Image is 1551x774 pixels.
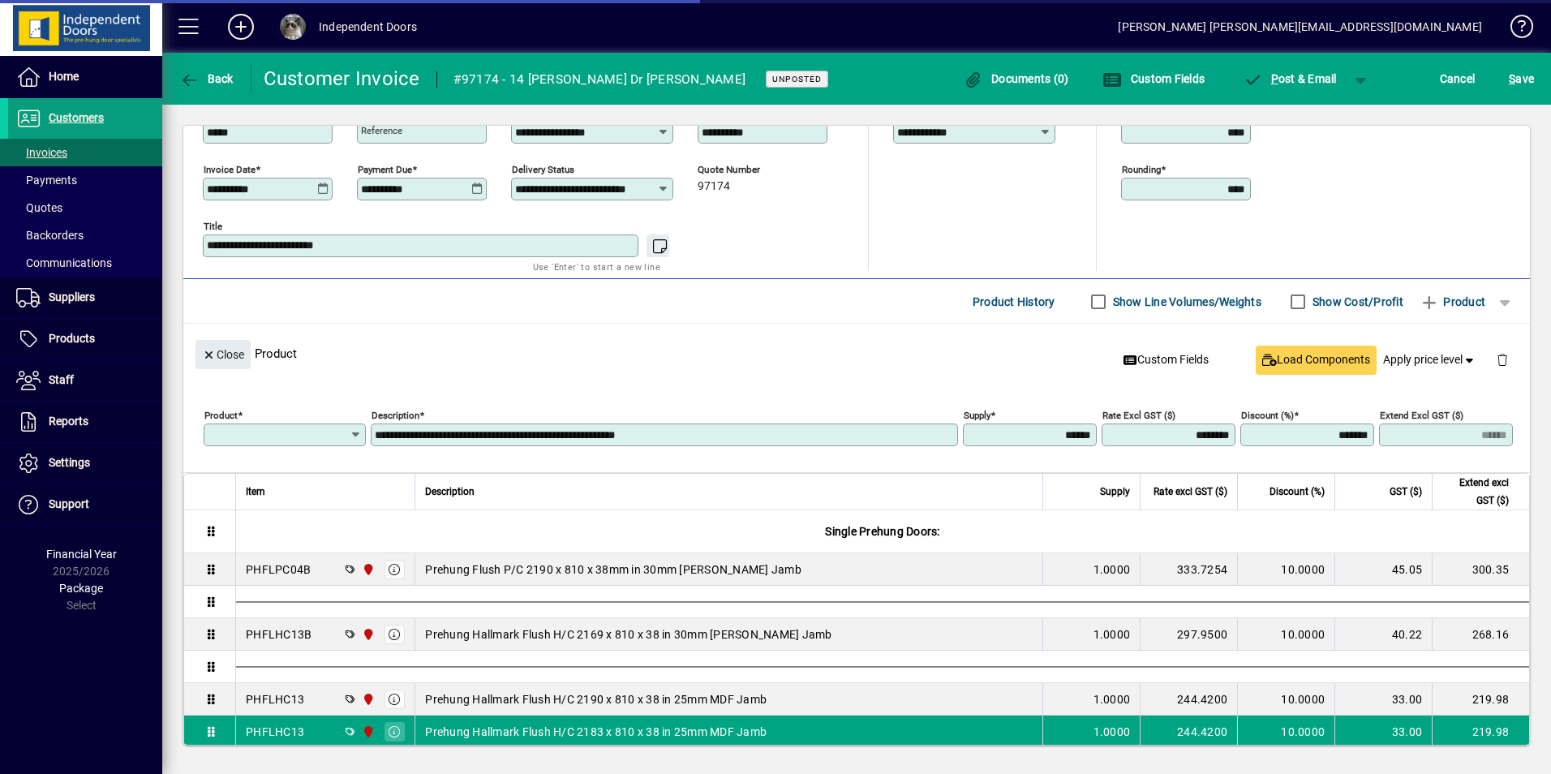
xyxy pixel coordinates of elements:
[49,332,95,345] span: Products
[425,724,767,740] span: Prehung Hallmark Flush H/C 2183 x 810 x 38 in 25mm MDF Jamb
[1383,351,1477,368] span: Apply price level
[267,12,319,41] button: Profile
[425,626,831,643] span: Prehung Hallmark Flush H/C 2169 x 810 x 38 in 30mm [PERSON_NAME] Jamb
[8,319,162,359] a: Products
[1334,716,1432,748] td: 33.00
[1411,287,1493,316] button: Product
[964,72,1069,85] span: Documents (0)
[1150,561,1227,578] div: 333.7254
[202,342,244,368] span: Close
[1432,716,1529,748] td: 219.98
[1270,483,1325,501] span: Discount (%)
[1150,724,1227,740] div: 244.4200
[358,690,376,708] span: Christchurch
[16,146,67,159] span: Invoices
[46,548,117,561] span: Financial Year
[960,64,1073,93] button: Documents (0)
[8,166,162,194] a: Payments
[372,410,419,421] mat-label: Description
[772,74,822,84] span: Unposted
[1440,66,1476,92] span: Cancel
[1154,483,1227,501] span: Rate excl GST ($)
[183,324,1530,383] div: Product
[1237,716,1334,748] td: 10.0000
[1509,72,1515,85] span: S
[8,249,162,277] a: Communications
[8,277,162,318] a: Suppliers
[16,174,77,187] span: Payments
[1262,351,1370,368] span: Load Components
[1334,618,1432,651] td: 40.22
[1235,64,1345,93] button: Post & Email
[1237,683,1334,716] td: 10.0000
[16,229,84,242] span: Backorders
[204,410,238,421] mat-label: Product
[59,582,103,595] span: Package
[1377,346,1484,375] button: Apply price level
[1509,66,1534,92] span: ave
[8,484,162,525] a: Support
[1442,474,1509,510] span: Extend excl GST ($)
[236,510,1529,553] div: Single Prehung Doors:
[1093,724,1131,740] span: 1.0000
[1237,618,1334,651] td: 10.0000
[1334,683,1432,716] td: 33.00
[1102,410,1175,421] mat-label: Rate excl GST ($)
[162,64,251,93] app-page-header-button: Back
[358,561,376,578] span: Christchurch
[1243,72,1337,85] span: ost & Email
[973,289,1055,315] span: Product History
[533,257,660,276] mat-hint: Use 'Enter' to start a new line
[1124,351,1209,368] span: Custom Fields
[425,483,475,501] span: Description
[1100,483,1130,501] span: Supply
[1505,64,1538,93] button: Save
[1256,346,1377,375] button: Load Components
[1122,164,1161,175] mat-label: Rounding
[264,66,420,92] div: Customer Invoice
[1150,691,1227,707] div: 244.4200
[358,723,376,741] span: Christchurch
[1237,553,1334,586] td: 10.0000
[1498,3,1531,56] a: Knowledge Base
[1093,691,1131,707] span: 1.0000
[16,201,62,214] span: Quotes
[453,67,746,92] div: #97174 - 14 [PERSON_NAME] Dr [PERSON_NAME]
[1432,683,1529,716] td: 219.98
[49,70,79,83] span: Home
[246,626,311,643] div: PHFLHC13B
[512,164,574,175] mat-label: Delivery status
[246,691,304,707] div: PHFLHC13
[8,443,162,484] a: Settings
[1432,618,1529,651] td: 268.16
[1483,352,1522,367] app-page-header-button: Delete
[246,483,265,501] span: Item
[1098,64,1209,93] button: Custom Fields
[49,290,95,303] span: Suppliers
[49,373,74,386] span: Staff
[1093,561,1131,578] span: 1.0000
[191,346,255,361] app-page-header-button: Close
[358,626,376,643] span: Christchurch
[1309,294,1403,310] label: Show Cost/Profit
[1436,64,1480,93] button: Cancel
[246,724,304,740] div: PHFLHC13
[425,561,801,578] span: Prehung Flush P/C 2190 x 810 x 38mm in 30mm [PERSON_NAME] Jamb
[1390,483,1422,501] span: GST ($)
[49,497,89,510] span: Support
[179,72,234,85] span: Back
[964,410,990,421] mat-label: Supply
[8,360,162,401] a: Staff
[49,111,104,124] span: Customers
[698,180,730,193] span: 97174
[1420,289,1485,315] span: Product
[1432,553,1529,586] td: 300.35
[358,164,412,175] mat-label: Payment due
[1150,626,1227,643] div: 297.9500
[1110,294,1261,310] label: Show Line Volumes/Weights
[246,561,311,578] div: PHFLPC04B
[1117,346,1216,375] button: Custom Fields
[1093,626,1131,643] span: 1.0000
[1334,553,1432,586] td: 45.05
[8,139,162,166] a: Invoices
